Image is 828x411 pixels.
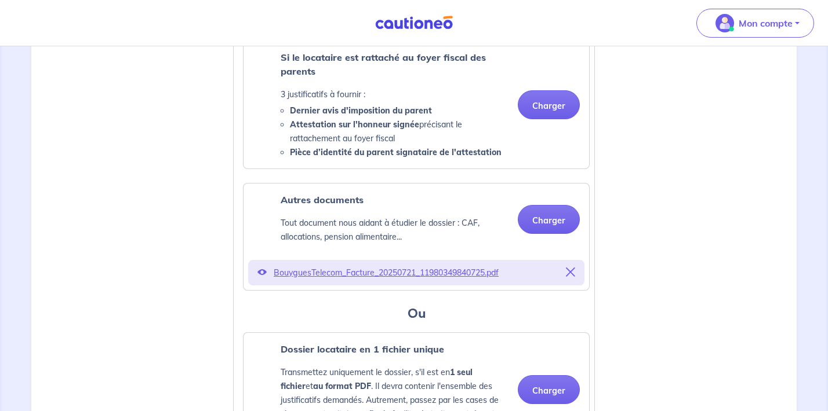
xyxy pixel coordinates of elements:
strong: au format PDF [313,381,371,391]
img: Cautioneo [371,16,457,30]
li: précisant le rattachement au foyer fiscal [290,118,509,145]
strong: Dernier avis d'imposition du parent [290,105,432,116]
strong: Attestation sur l'honneur signée [290,119,419,130]
strong: Dossier locataire en 1 fichier unique [281,343,444,355]
span: BouyguesTelecom_Facture_20250721_11980349840725.pdf [274,265,559,281]
strong: Pièce d’identité du parent signataire de l'attestation [290,147,502,157]
strong: Si le locataire est rattaché au foyer fiscal des parents [281,52,486,77]
button: Supprimer [566,265,575,281]
p: 3 justificatifs à fournir : [281,87,509,101]
button: Charger [518,90,580,119]
button: Charger [518,205,580,234]
div: categoryName: parental-tax-assessment, userCategory: cdi-without-trial [243,41,590,169]
p: Mon compte [739,16,793,30]
p: Tout document nous aidant à étudier le dossier : CAF, allocations, pension alimentaire... [281,216,509,244]
button: Charger [518,375,580,404]
button: illu_account_valid_menu.svgMon compte [696,9,814,38]
h3: Ou [243,304,590,323]
div: categoryName: other, userCategory: cdi-without-trial [243,183,590,291]
button: Voir [257,265,267,281]
strong: Autres documents [281,194,364,205]
img: illu_account_valid_menu.svg [716,14,734,32]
